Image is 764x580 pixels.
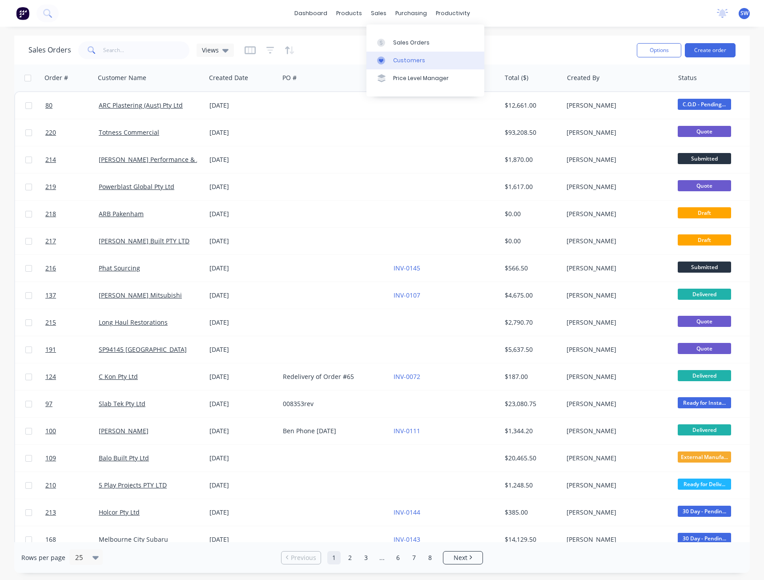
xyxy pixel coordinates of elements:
a: 168 [45,526,99,553]
span: SW [740,9,748,17]
div: [PERSON_NAME] [567,291,665,300]
span: 80 [45,101,52,110]
a: ARC Plastering (Aust) Pty Ltd [99,101,183,109]
a: 100 [45,418,99,444]
div: productivity [431,7,474,20]
span: 216 [45,264,56,273]
div: 008353rev [283,399,382,408]
span: 210 [45,481,56,490]
div: [PERSON_NAME] [567,399,665,408]
span: External Manufa... [678,451,731,463]
div: $14,129.50 [505,535,557,544]
div: [DATE] [209,291,276,300]
span: 97 [45,399,52,408]
span: Draft [678,234,731,246]
img: Factory [16,7,29,20]
a: INV-0145 [394,264,420,272]
div: Order # [44,73,68,82]
a: Sales Orders [366,33,484,51]
span: Quote [678,316,731,327]
a: [PERSON_NAME] Built PTY LTD [99,237,189,245]
a: Page 6 [391,551,405,564]
a: 218 [45,201,99,227]
div: $1,617.00 [505,182,557,191]
div: [PERSON_NAME] [567,182,665,191]
span: Submitted [678,153,731,164]
div: [PERSON_NAME] [567,237,665,246]
div: $566.50 [505,264,557,273]
div: [PERSON_NAME] [567,318,665,327]
a: dashboard [290,7,332,20]
a: 137 [45,282,99,309]
div: [DATE] [209,508,276,517]
span: 218 [45,209,56,218]
a: 214 [45,146,99,173]
span: 213 [45,508,56,517]
a: 109 [45,445,99,471]
a: Next page [443,553,483,562]
div: [PERSON_NAME] [567,508,665,517]
a: Melbourne City Subaru [99,535,168,544]
span: Delivered [678,289,731,300]
span: Views [202,45,219,55]
div: Ben Phone [DATE] [283,427,382,435]
div: Created By [567,73,599,82]
div: [PERSON_NAME] [567,128,665,137]
a: Price Level Manager [366,69,484,87]
div: Status [678,73,697,82]
a: 216 [45,255,99,282]
span: 191 [45,345,56,354]
span: 214 [45,155,56,164]
span: Previous [291,553,316,562]
div: [DATE] [209,182,276,191]
div: [DATE] [209,209,276,218]
span: C.O.D - Pending... [678,99,731,110]
a: INV-0072 [394,372,420,381]
h1: Sales Orders [28,46,71,54]
div: $5,637.50 [505,345,557,354]
span: 109 [45,454,56,463]
div: purchasing [391,7,431,20]
a: ARB Pakenham [99,209,144,218]
a: 220 [45,119,99,146]
a: 5 Play Projects PTY LTD [99,481,167,489]
div: [PERSON_NAME] [567,427,665,435]
a: INV-0111 [394,427,420,435]
a: [PERSON_NAME] [99,427,149,435]
div: [PERSON_NAME] [567,345,665,354]
div: [PERSON_NAME] [567,264,665,273]
a: INV-0143 [394,535,420,544]
div: $2,790.70 [505,318,557,327]
div: [DATE] [209,128,276,137]
div: $23,080.75 [505,399,557,408]
a: Holcor Pty Ltd [99,508,140,516]
span: 219 [45,182,56,191]
a: 217 [45,228,99,254]
a: Previous page [281,553,321,562]
a: 210 [45,472,99,499]
a: Page 2 [343,551,357,564]
div: [DATE] [209,237,276,246]
span: Rows per page [21,553,65,562]
div: [DATE] [209,535,276,544]
span: 217 [45,237,56,246]
div: [DATE] [209,264,276,273]
a: 215 [45,309,99,336]
div: [DATE] [209,345,276,354]
span: 137 [45,291,56,300]
span: Quote [678,343,731,354]
span: Draft [678,207,731,218]
button: Create order [685,43,736,57]
a: Customers [366,52,484,69]
a: 124 [45,363,99,390]
button: Options [637,43,681,57]
a: Phat Sourcing [99,264,140,272]
div: [DATE] [209,372,276,381]
span: 215 [45,318,56,327]
a: Balo Built Pty Ltd [99,454,149,462]
div: [DATE] [209,454,276,463]
div: Redelivery of Order #65 [283,372,382,381]
a: 80 [45,92,99,119]
div: Customers [393,56,425,64]
span: 124 [45,372,56,381]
